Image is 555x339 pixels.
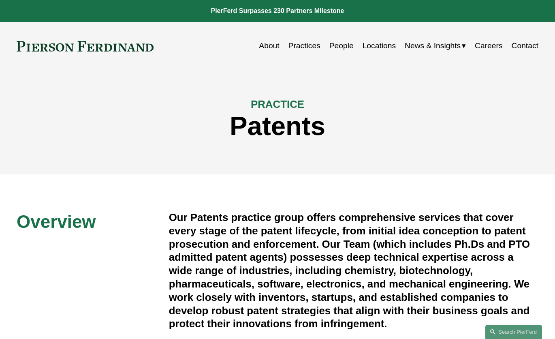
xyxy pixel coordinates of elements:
a: Careers [475,38,503,54]
span: PRACTICE [251,99,304,110]
a: folder dropdown [405,38,466,54]
a: Search this site [485,325,542,339]
span: News & Insights [405,39,461,53]
h1: Patents [17,111,538,142]
a: Locations [363,38,396,54]
a: Contact [512,38,538,54]
a: People [329,38,354,54]
a: Practices [288,38,320,54]
a: About [259,38,279,54]
h4: Our Patents practice group offers comprehensive services that cover every stage of the patent lif... [169,211,538,330]
span: Overview [17,212,96,232]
